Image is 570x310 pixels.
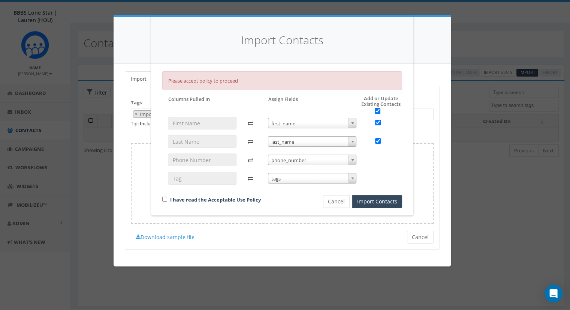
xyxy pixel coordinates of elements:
span: last_name [268,137,356,147]
span: phone_number [268,155,356,166]
a: I have read the Acceptable Use Policy [170,196,261,203]
span: first_name [268,118,357,128]
input: Select All [375,108,380,114]
input: Last Name [168,135,236,148]
h5: Add or Update Existing Contacts [344,96,402,114]
div: Please accept policy to proceed [162,71,402,90]
span: tags [268,173,356,184]
input: First Name [168,117,236,129]
input: Phone Number [168,153,236,166]
button: Cancel [323,195,350,208]
div: Open Intercom Messenger [545,284,563,302]
span: phone_number [268,155,357,165]
h4: Import Contacts [162,32,402,48]
h5: Columns Pulled In [168,96,210,102]
span: first_name [268,118,356,129]
h5: Assign Fields [268,96,298,102]
span: tags [268,173,357,184]
input: Tag [168,172,236,185]
button: Import Contacts [352,195,402,208]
